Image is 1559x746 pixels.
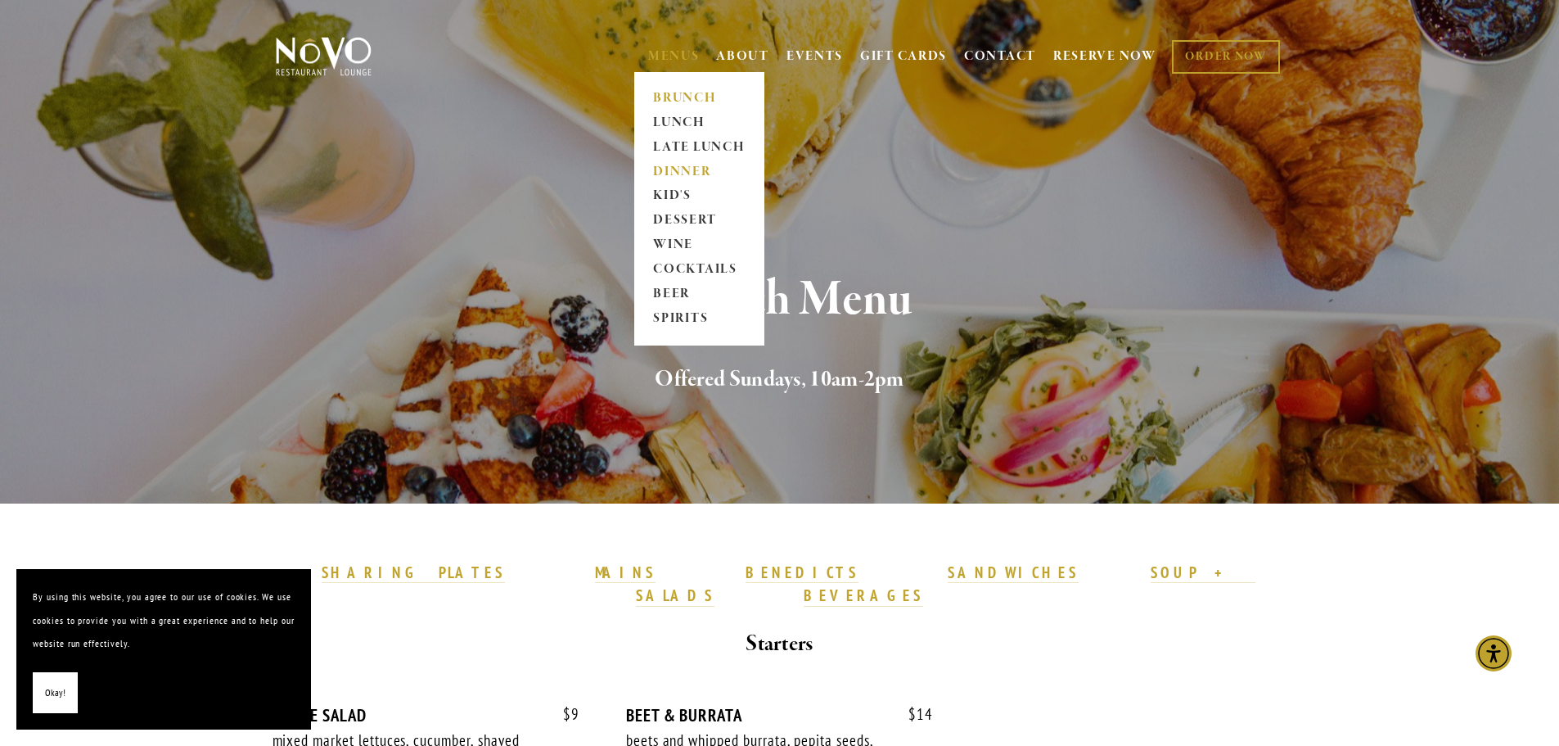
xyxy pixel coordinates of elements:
[648,233,750,258] a: WINE
[892,705,933,724] span: 14
[948,563,1079,584] a: SANDWICHES
[273,36,375,77] img: Novo Restaurant &amp; Lounge
[1476,635,1512,671] div: Accessibility Menu
[746,630,813,658] strong: Starters
[804,585,923,605] strong: BEVERAGES
[322,563,505,582] strong: SHARING PLATES
[804,585,923,607] a: BEVERAGES
[33,672,78,714] button: Okay!
[547,705,579,724] span: 9
[860,41,947,72] a: GIFT CARDS
[322,563,505,584] a: SHARING PLATES
[648,160,750,184] a: DINNER
[33,585,295,656] p: By using this website, you agree to our use of cookies. We use cookies to provide you with a grea...
[746,563,858,584] a: BENEDICTS
[648,48,700,65] a: MENUS
[636,563,1255,607] a: SOUP + SALADS
[303,363,1257,397] h2: Offered Sundays, 10am-2pm
[595,563,656,584] a: MAINS
[648,111,750,135] a: LUNCH
[16,569,311,730] section: Cookie banner
[716,48,769,65] a: ABOUT
[1053,41,1156,72] a: RESERVE NOW
[648,209,750,233] a: DESSERT
[648,258,750,283] a: COCKTAILS
[595,563,656,582] strong: MAINS
[786,48,843,65] a: EVENTS
[948,563,1079,582] strong: SANDWICHES
[648,135,750,160] a: LATE LUNCH
[563,704,571,724] span: $
[648,184,750,209] a: KID'S
[273,705,579,726] div: HOUSE SALAD
[908,704,917,724] span: $
[648,86,750,111] a: BRUNCH
[626,705,933,726] div: BEET & BURRATA
[1172,40,1279,74] a: ORDER NOW
[45,681,65,705] span: Okay!
[746,563,858,582] strong: BENEDICTS
[303,274,1257,327] h1: Brunch Menu
[648,307,750,332] a: SPIRITS
[648,283,750,307] a: BEER
[964,41,1036,72] a: CONTACT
